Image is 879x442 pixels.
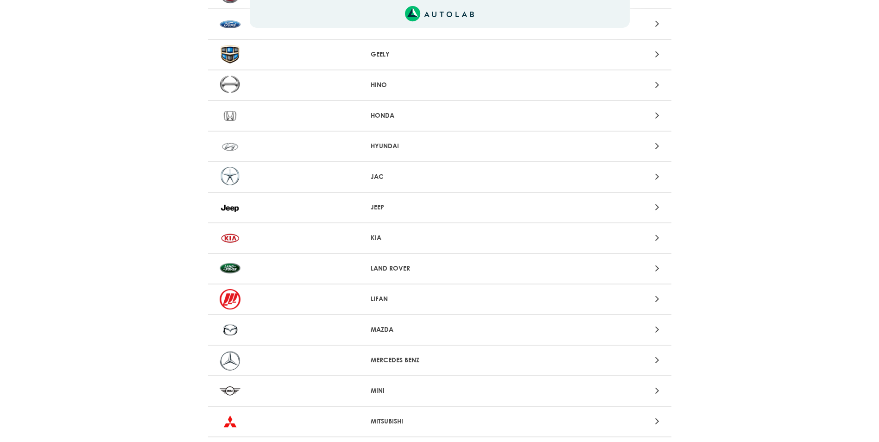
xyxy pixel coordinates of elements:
[405,9,474,18] a: Link al sitio de autolab
[371,202,508,212] p: JEEP
[371,233,508,243] p: KIA
[220,197,240,218] img: JEEP
[371,264,508,273] p: LAND ROVER
[371,355,508,365] p: MERCEDES BENZ
[371,111,508,120] p: HONDA
[371,386,508,396] p: MINI
[220,167,240,187] img: JAC
[220,44,240,65] img: GEELY
[220,320,240,340] img: MAZDA
[371,325,508,335] p: MAZDA
[220,136,240,157] img: HYUNDAI
[220,411,240,432] img: MITSUBISHI
[371,80,508,90] p: HINO
[220,228,240,248] img: KIA
[371,50,508,59] p: GEELY
[371,294,508,304] p: LIFAN
[220,75,240,95] img: HINO
[371,172,508,182] p: JAC
[220,289,240,309] img: LIFAN
[220,350,240,371] img: MERCEDES BENZ
[220,259,240,279] img: LAND ROVER
[220,106,240,126] img: HONDA
[371,417,508,426] p: MITSUBISHI
[220,381,240,401] img: MINI
[220,14,240,34] img: FORD
[371,141,508,151] p: HYUNDAI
